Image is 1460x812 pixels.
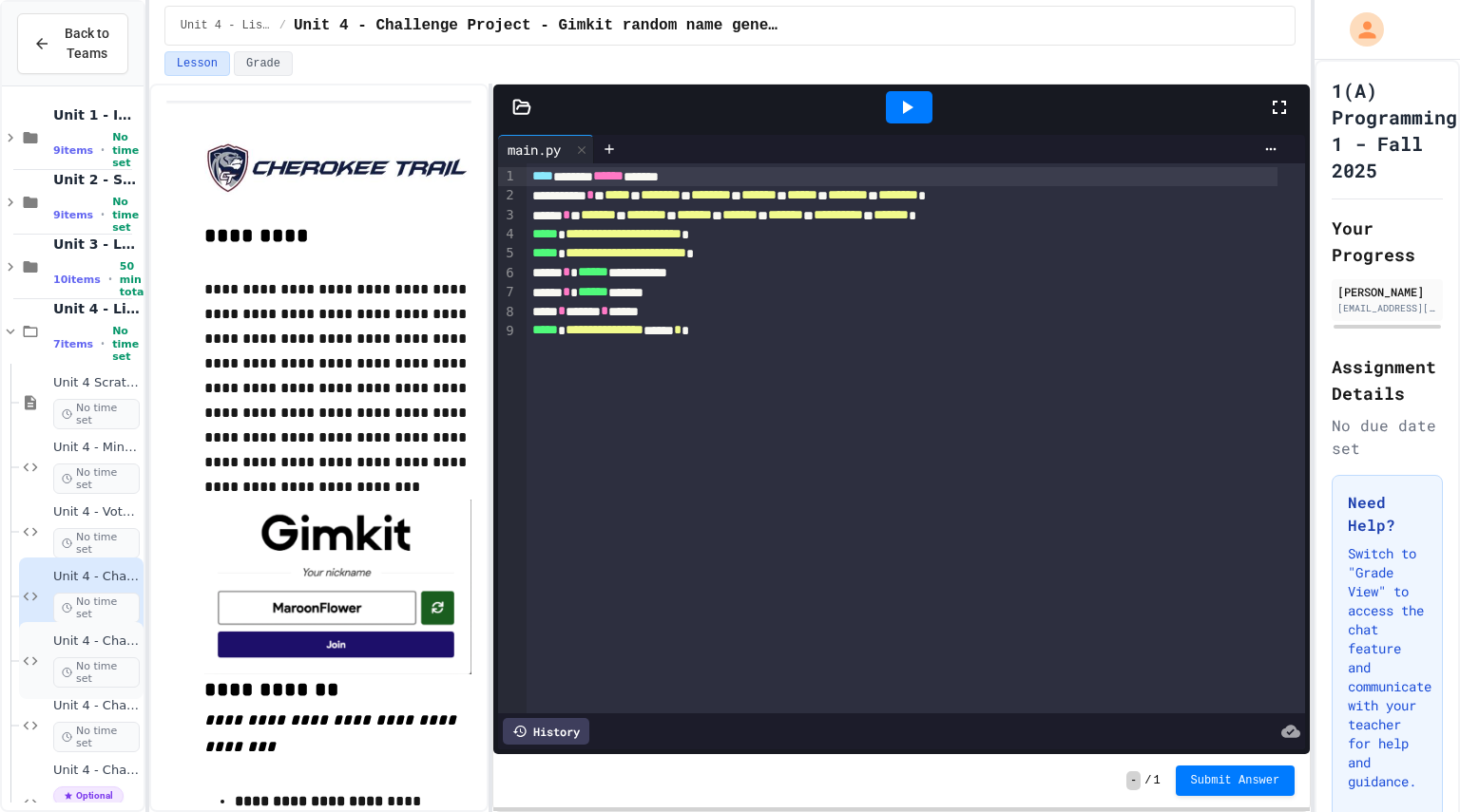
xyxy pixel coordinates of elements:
span: No time set [112,196,140,234]
span: 7 items [53,338,93,350]
span: No time set [53,399,140,429]
span: 50 min total [120,260,147,298]
span: Unit 4 - Lists [53,300,140,317]
div: main.py [498,135,594,163]
span: No time set [53,593,140,623]
span: Unit 1 - Inputs and Numbers [53,106,140,123]
span: 9 items [53,144,93,157]
div: No due date set [1332,414,1443,460]
div: [PERSON_NAME] [1337,283,1437,300]
span: Unit 4 - Challenge Project - Grade Calculator [53,763,140,779]
h1: 1(A) Programming 1 - Fall 2025 [1332,77,1457,183]
span: Unit 4 - Challenge Project - Gimkit random name generator [294,14,780,37]
span: 10 items [53,274,101,286]
span: Unit 4 - Min Max [53,440,140,456]
span: 9 items [53,209,93,221]
span: Unit 4 - Vote Counter [53,504,140,520]
div: 1 [498,167,517,186]
span: • [108,272,112,287]
span: No time set [53,657,140,688]
h3: Need Help? [1348,491,1427,537]
span: - [1126,771,1141,790]
span: Unit 4 Scratch File [53,375,140,391]
div: 8 [498,303,517,322]
div: 7 [498,283,517,302]
span: / [279,18,286,33]
div: 5 [498,244,517,263]
div: 3 [498,206,517,225]
div: 4 [498,225,517,244]
span: No time set [53,722,140,752]
span: No time set [53,463,140,494]
div: 6 [498,264,517,283]
span: • [101,142,105,158]
button: Grade [234,51,293,76]
div: History [503,718,589,745]
div: 9 [498,322,517,341]
span: • [101,336,105,351]
button: Back to Teams [17,13,128,74]
span: Unit 4 - Challenge Projects - Quizlet - Even groups [53,633,140,650]
span: • [101,207,105,222]
button: Lesson [164,51,230,76]
span: Unit 4 - Lists [181,18,272,33]
span: No time set [53,528,140,558]
div: main.py [498,140,570,160]
div: My Account [1330,8,1389,51]
div: [EMAIL_ADDRESS][DOMAIN_NAME] [1337,301,1437,315]
span: No time set [112,131,140,169]
span: Submit Answer [1191,773,1280,788]
span: Unit 4 - Challenge Project - Gimkit random name generator [53,569,140,585]
span: Unit 2 - Simple Logic [53,171,140,188]
p: Switch to "Grade View" to access the chat feature and communicate with your teacher for help and ... [1348,544,1427,791]
span: / [1144,773,1151,788]
span: Back to Teams [62,24,112,64]
span: Unit 3 - Loops [53,236,140,253]
span: Unit 4 - Challenge Project - Python Word Counter [53,698,140,714]
span: 1 [1153,773,1160,788]
span: Optional [53,786,124,805]
div: 2 [498,186,517,205]
span: No time set [112,325,140,363]
h2: Your Progress [1332,215,1443,268]
h2: Assignment Details [1332,353,1443,406]
button: Submit Answer [1176,765,1296,796]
